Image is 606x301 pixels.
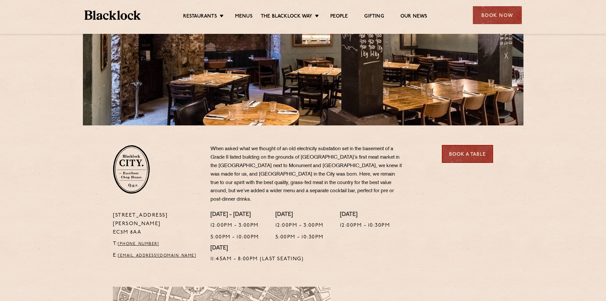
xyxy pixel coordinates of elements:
[275,211,324,219] h4: [DATE]
[210,255,304,264] p: 11:45am - 8:00pm (Last Seating)
[235,13,253,21] a: Menus
[340,211,390,219] h4: [DATE]
[364,13,384,21] a: Gifting
[113,145,150,194] img: City-stamp-default.svg
[340,222,390,230] p: 12:00pm - 10:30pm
[210,245,304,252] h4: [DATE]
[118,254,196,258] a: [EMAIL_ADDRESS][DOMAIN_NAME]
[118,242,159,246] a: [PHONE_NUMBER]
[113,211,201,237] p: [STREET_ADDRESS][PERSON_NAME] EC3M 8AA
[275,233,324,242] p: 5:00pm - 10:30pm
[261,13,312,21] a: The Blacklock Way
[210,222,259,230] p: 12:00pm - 3:00pm
[183,13,217,21] a: Restaurants
[442,145,493,163] a: Book a Table
[85,10,141,20] img: BL_Textured_Logo-footer-cropped.svg
[210,211,259,219] h4: [DATE] - [DATE]
[210,145,403,204] p: When asked what we thought of an old electricity substation set in the basement of a Grade II lis...
[113,240,201,248] p: T:
[473,6,522,24] div: Book Now
[113,251,201,260] p: E:
[330,13,348,21] a: People
[210,233,259,242] p: 5:00pm - 10:00pm
[275,222,324,230] p: 12:00pm - 3:00pm
[400,13,427,21] a: Our News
